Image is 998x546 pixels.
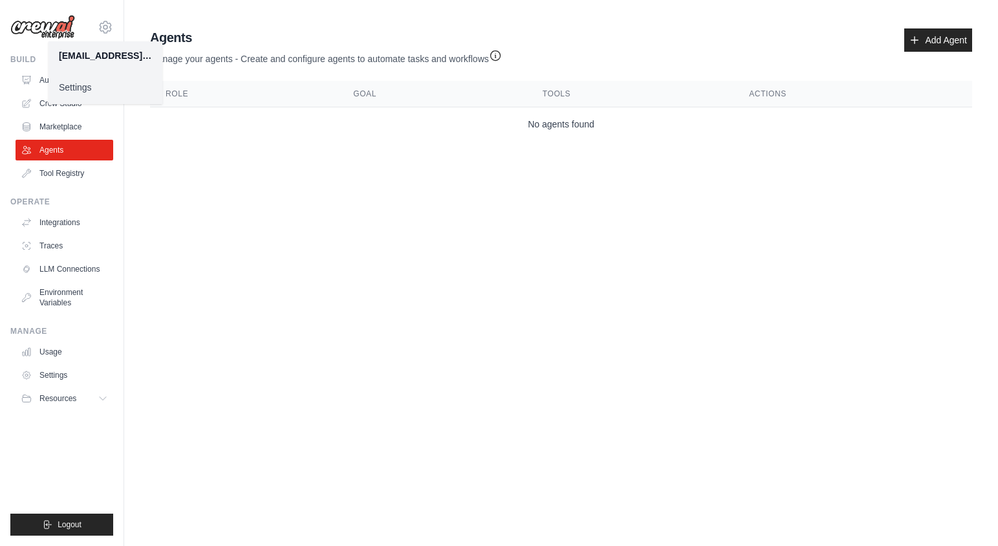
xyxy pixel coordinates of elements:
a: Crew Studio [16,93,113,114]
p: Manage your agents - Create and configure agents to automate tasks and workflows [150,47,502,65]
button: Logout [10,514,113,536]
a: Agents [16,140,113,160]
div: Operate [10,197,113,207]
span: Resources [39,393,76,404]
a: Settings [49,76,162,99]
a: Environment Variables [16,282,113,313]
a: LLM Connections [16,259,113,279]
td: No agents found [150,107,972,142]
div: [EMAIL_ADDRESS][DOMAIN_NAME] [59,49,152,62]
div: Manage [10,326,113,336]
a: Tool Registry [16,163,113,184]
a: Usage [16,342,113,362]
th: Actions [733,81,972,107]
div: Build [10,54,113,65]
img: Logo [10,15,75,39]
span: Logout [58,519,81,530]
a: Add Agent [904,28,972,52]
a: Marketplace [16,116,113,137]
a: Integrations [16,212,113,233]
a: Settings [16,365,113,386]
th: Role [150,81,338,107]
button: Resources [16,388,113,409]
h2: Agents [150,28,502,47]
a: Traces [16,235,113,256]
a: Automations [16,70,113,91]
th: Tools [527,81,734,107]
th: Goal [338,81,527,107]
